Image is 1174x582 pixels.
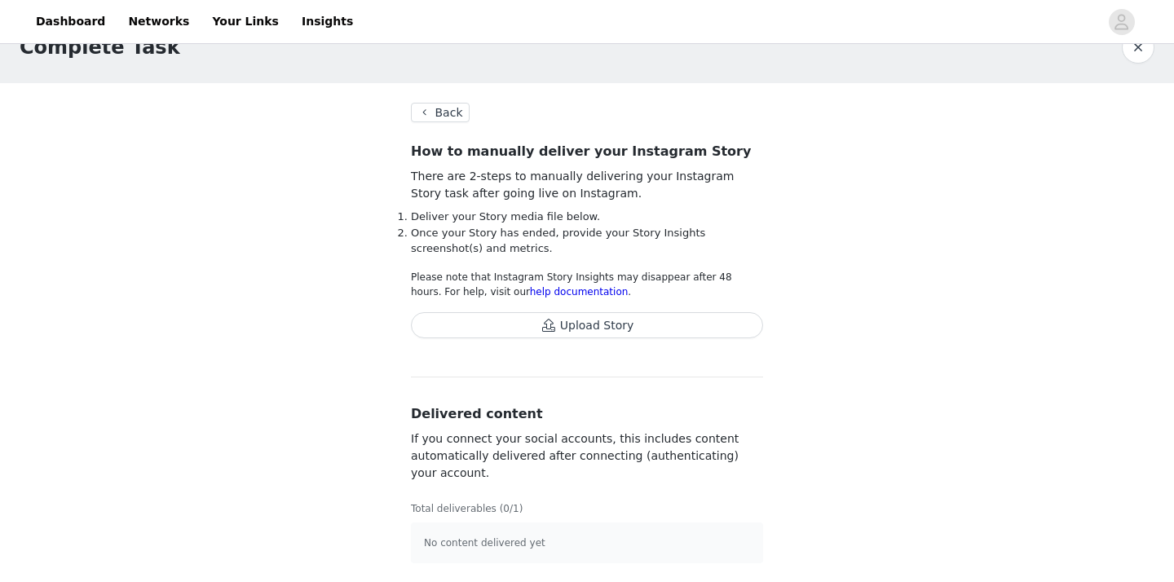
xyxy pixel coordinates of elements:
[411,225,763,257] li: Once your Story has ended, provide your Story Insights screenshot(s) and metrics.
[202,3,289,40] a: Your Links
[20,33,180,62] h1: Complete Task
[411,142,763,161] h3: How to manually deliver your Instagram Story
[292,3,363,40] a: Insights
[411,270,763,299] p: Please note that Instagram Story Insights may disappear after 48 hours. For help, visit our .
[411,320,763,333] span: Upload Story
[411,501,763,516] p: Total deliverables (0/1)
[26,3,115,40] a: Dashboard
[424,536,750,550] p: No content delivered yet
[411,432,739,479] span: If you connect your social accounts, this includes content automatically delivered after connecti...
[530,286,629,298] a: help documentation
[411,312,763,338] button: Upload Story
[411,103,470,122] button: Back
[411,404,763,424] h3: Delivered content
[118,3,199,40] a: Networks
[411,168,763,202] p: There are 2-steps to manually delivering your Instagram Story task after going live on Instagram.
[411,209,763,225] li: Deliver your Story media file below.
[1114,9,1129,35] div: avatar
